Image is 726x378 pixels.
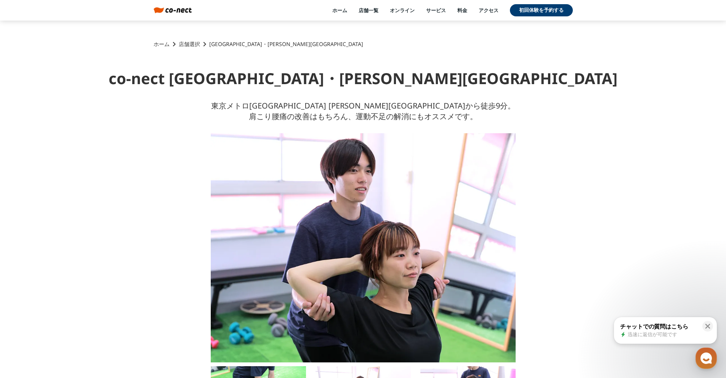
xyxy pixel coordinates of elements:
a: アクセス [479,7,498,14]
i: keyboard_arrow_right [200,40,209,49]
i: keyboard_arrow_right [170,40,179,49]
a: 店舗一覧 [359,7,378,14]
a: オンライン [390,7,415,14]
a: ホーム [154,40,170,48]
a: ホーム [332,7,347,14]
a: 店舗選択 [179,40,200,48]
p: 東京メトロ[GEOGRAPHIC_DATA] [PERSON_NAME][GEOGRAPHIC_DATA]から徒歩9分。肩こり腰痛の改善はもちろん、運動不足の解消にもオススメです。 [211,100,516,122]
h1: co-nect [GEOGRAPHIC_DATA]・[PERSON_NAME][GEOGRAPHIC_DATA] [109,68,617,89]
a: 料金 [457,7,467,14]
p: [GEOGRAPHIC_DATA]・[PERSON_NAME][GEOGRAPHIC_DATA] [209,40,363,48]
a: 初回体験を予約する [510,4,573,16]
a: サービス [426,7,446,14]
